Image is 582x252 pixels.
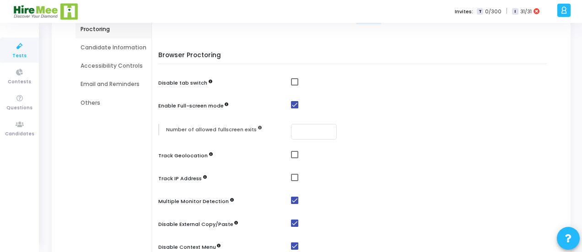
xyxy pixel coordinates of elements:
label: Enable Full-screen mode [158,102,228,110]
label: Multiple Monitor Detection [158,198,229,205]
label: Track Geolocation [158,152,208,160]
label: Disable External Copy/Paste [158,220,238,228]
span: T [477,8,483,15]
label: Disable tab switch [158,79,207,87]
div: Candidate Information [81,43,146,52]
label: Track IP Address [158,175,202,182]
span: Tests [12,52,27,60]
span: 0/300 [485,8,501,16]
span: Questions [6,104,32,112]
div: Others [81,99,146,107]
span: Contests [8,78,31,86]
label: Disable Context Menu [158,243,221,251]
label: Number of allowed fullscreen exits [166,126,257,134]
span: 31/31 [520,8,532,16]
div: Accessibility Controls [81,62,146,70]
div: Email and Reminders [81,80,146,88]
span: Candidates [5,130,34,138]
span: I [512,8,518,15]
h5: Browser Proctoring [158,52,551,64]
span: | [506,6,507,16]
label: Invites: [455,8,473,16]
img: logo [13,2,79,21]
div: Proctoring [81,25,146,33]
